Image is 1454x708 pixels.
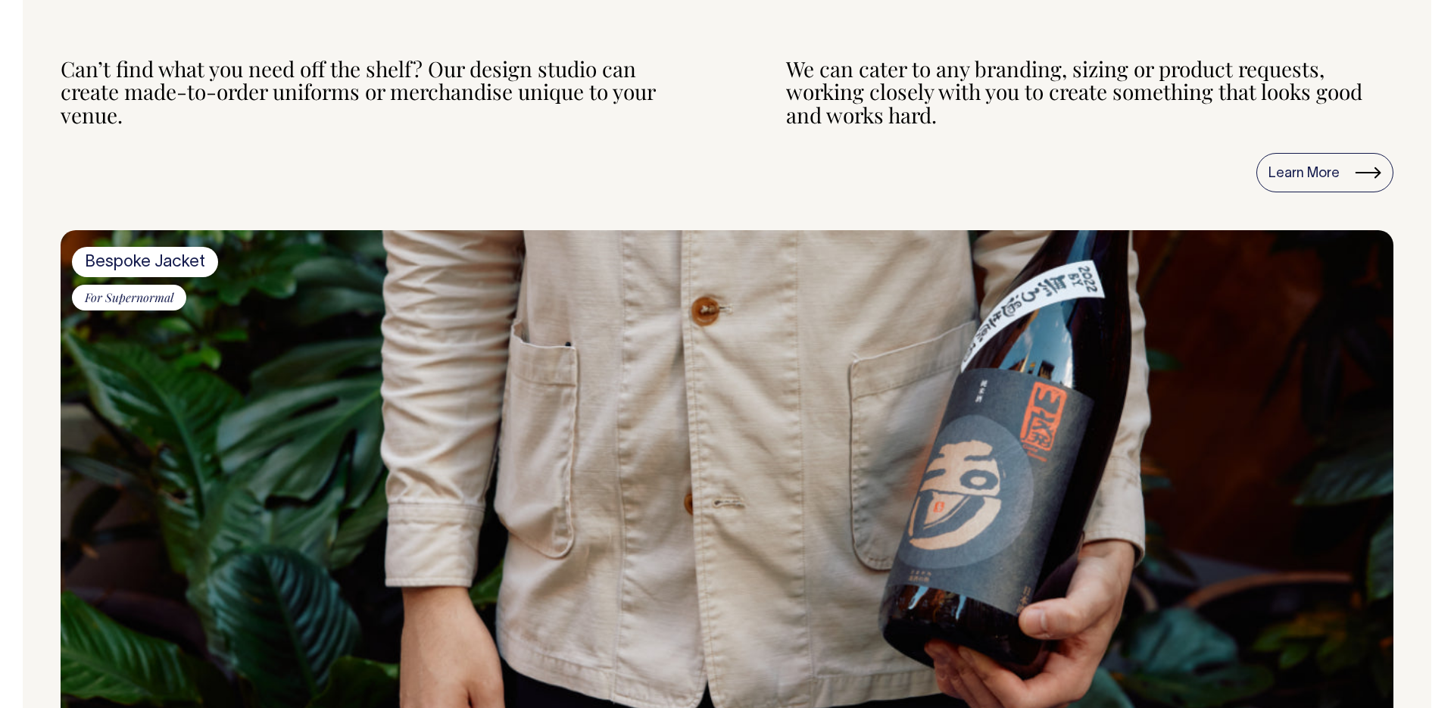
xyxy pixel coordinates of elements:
a: Learn More [1256,153,1393,192]
div: We can cater to any branding, sizing or product requests, working closely with you to create some... [786,58,1393,127]
span: For Supernormal [72,285,186,310]
span: Bespoke Jacket [72,247,218,277]
div: Can’t find what you need off the shelf? Our design studio can create made-to-order uniforms or me... [61,58,668,127]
